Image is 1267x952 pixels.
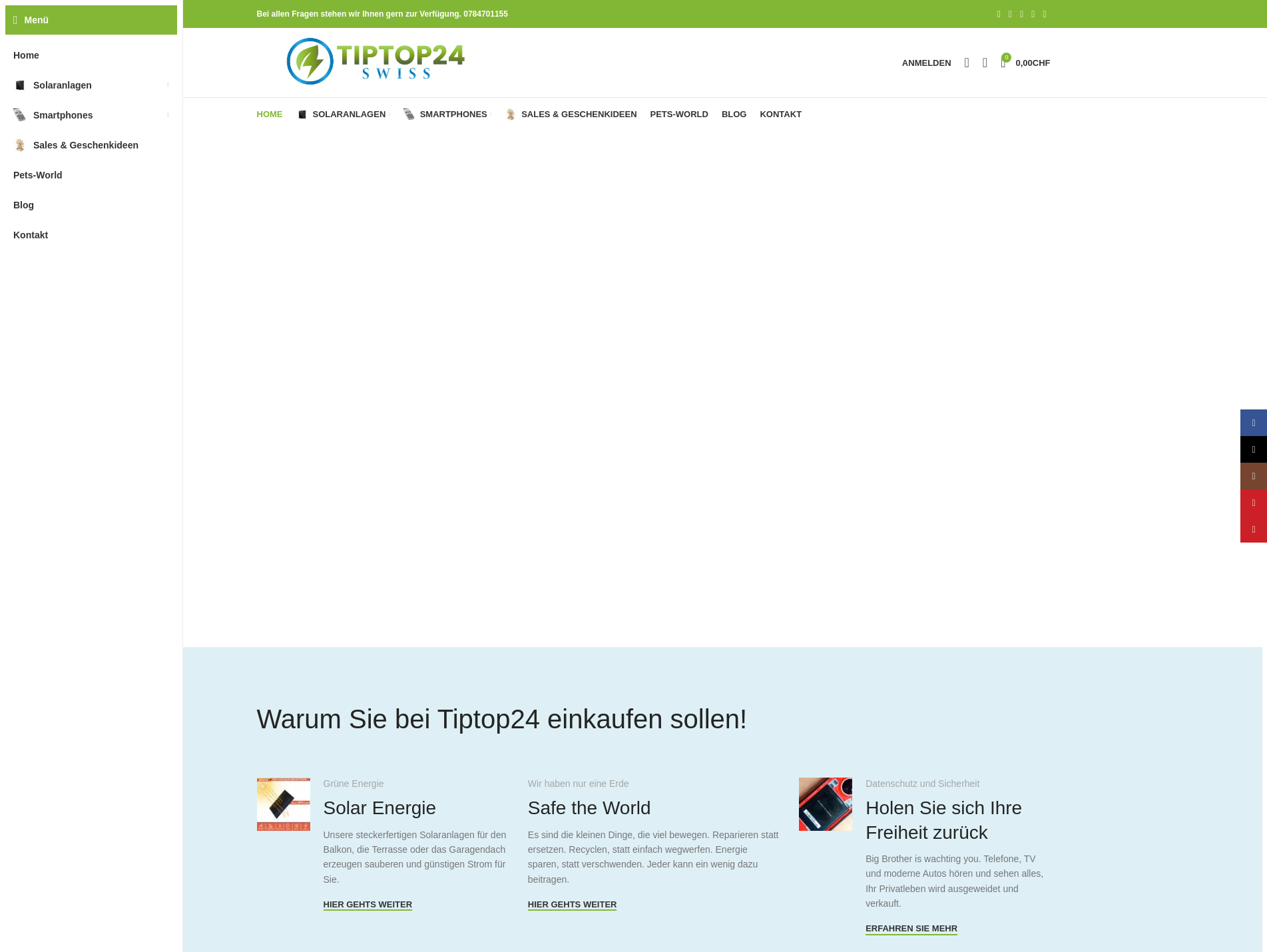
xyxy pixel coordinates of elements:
[257,28,499,97] img: Tiptop24 Nachhaltige & Faire Produkte
[1240,489,1267,516] a: YouTube Social Link
[866,796,1050,845] h4: Holen Sie sich Ihre Freiheit zurück
[1240,463,1267,489] a: Instagram Social Link
[528,899,617,911] a: Hier gehts Weiter
[1240,436,1267,463] a: X Social Link
[1027,5,1039,23] a: LinkedIn Social Link
[13,43,39,67] span: Home
[257,101,283,128] a: Home
[324,899,413,911] a: Hier gehts weiter
[866,778,1050,790] div: Datenschutz und Sicherheit
[296,109,308,120] img: Solaranlagen
[866,923,957,934] span: Erfahren Sie mehr
[866,923,957,935] a: Erfahren Sie mehr
[895,49,958,76] a: Anmelden
[1015,58,1050,68] bdi: 0,00
[296,101,390,128] a: Solaranlagen
[403,101,492,128] a: Smartphones
[1033,58,1051,68] span: CHF
[33,103,93,127] span: Smartphones
[420,109,487,120] span: Smartphones
[257,9,508,19] strong: Bei allen Fragen stehen wir Ihnen gern zur Verfügung. 0784701155
[760,101,802,128] a: Kontakt
[505,109,517,120] img: Sales & Geschenkideen
[324,899,413,910] span: Hier gehts weiter
[1039,5,1050,23] a: Telegram Social Link
[722,109,747,120] span: Blog
[505,101,636,128] a: Sales & Geschenkideen
[760,109,802,120] span: Kontakt
[976,49,994,76] div: Meine Wunschliste
[13,223,48,247] span: Kontakt
[33,133,138,157] span: Sales & Geschenkideen
[1001,53,1011,63] span: 0
[528,899,617,910] span: Hier gehts Weiter
[722,101,747,128] a: Blog
[1240,516,1267,543] a: Pinterest Social Link
[958,49,976,76] a: Suche
[528,828,779,887] p: Es sind die kleinen Dinge, die viel bewegen. Reparieren statt ersetzen. Recyclen, statt einfach w...
[13,138,27,152] img: Sales & Geschenkideen
[1005,5,1016,23] a: X Social Link
[324,828,508,887] p: Unsere steckerfertigen Solaranlagen für den Balkon, die Terrasse oder das Garagendach erzeugen sa...
[324,796,508,820] h4: Solar Energie
[1240,409,1267,436] a: Facebook Social Link
[257,109,283,120] span: Home
[250,101,809,128] div: Hauptnavigation
[866,851,1050,911] p: Big Brother is wachting you. Telefone, TV und moderne Autos hören und sehen alles, Ihr Privatlebe...
[1016,5,1027,23] a: Pinterest Social Link
[13,163,63,187] span: Pets-World
[257,57,499,67] a: Logo der Website
[528,796,779,820] h4: Safe the World
[403,109,415,120] img: Smartphones
[25,13,49,27] span: Menü
[650,101,708,128] a: Pets-World
[902,59,951,67] span: Anmelden
[528,778,779,790] div: Wir haben nur eine Erde
[257,700,748,738] h4: Warum Sie bei Tiptop24 einkaufen sollen!
[313,109,386,120] span: Solaranlagen
[324,778,508,790] div: Grüne Energie
[13,79,27,92] img: Solaranlagen
[994,49,1057,76] a: 0 0,00CHF
[650,109,708,120] span: Pets-World
[33,73,92,97] span: Solaranlagen
[13,193,34,217] span: Blog
[993,5,1005,23] a: Facebook Social Link
[13,109,27,122] img: Smartphones
[521,109,636,120] span: Sales & Geschenkideen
